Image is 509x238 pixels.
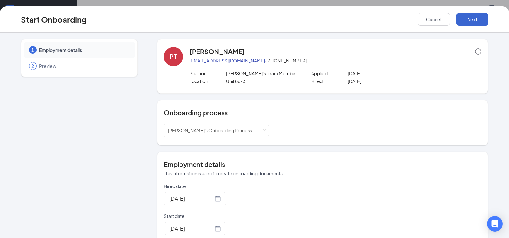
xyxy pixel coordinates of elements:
p: Start date [164,213,269,219]
p: Hired [311,78,348,84]
span: 2 [31,63,34,69]
div: [object Object] [168,124,257,137]
span: Preview [39,63,128,69]
p: Unit 8673 [226,78,299,84]
p: [DATE] [348,70,421,77]
p: [PERSON_NAME]'s Team Member [226,70,299,77]
p: · [PHONE_NUMBER] [189,57,481,64]
p: This information is used to create onboarding documents. [164,170,481,176]
p: Position [189,70,226,77]
span: [PERSON_NAME]'s Onboarding Process [168,128,252,133]
p: Location [189,78,226,84]
div: Open Intercom Messenger [487,216,503,232]
button: Cancel [418,13,450,26]
input: Aug 26, 2025 [169,195,213,203]
h3: Start Onboarding [21,14,87,25]
button: Next [456,13,488,26]
span: 1 [31,47,34,53]
span: Employment details [39,47,128,53]
div: PT [170,52,177,61]
p: [DATE] [348,78,421,84]
input: Aug 28, 2025 [169,224,213,233]
h4: Onboarding process [164,108,481,117]
span: info-circle [475,48,481,55]
h4: [PERSON_NAME] [189,47,245,56]
p: Applied [311,70,348,77]
a: [EMAIL_ADDRESS][DOMAIN_NAME] [189,58,265,63]
p: Hired date [164,183,269,189]
h4: Employment details [164,160,481,169]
